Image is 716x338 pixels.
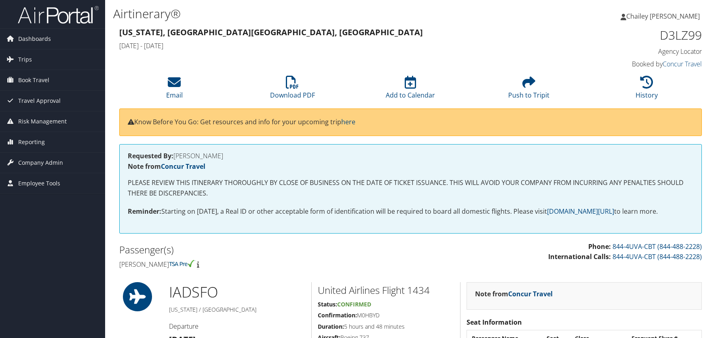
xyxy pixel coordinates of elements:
[663,60,702,68] a: Concur Travel
[613,242,702,251] a: 844-4UVA-CBT (844-488-2228)
[565,27,702,44] h1: D3LZ99
[128,153,693,159] h4: [PERSON_NAME]
[128,117,693,128] p: Know Before You Go: Get resources and info for your upcoming trip
[169,260,195,267] img: tsa-precheck.png
[636,80,658,100] a: History
[128,178,693,198] p: PLEASE REVIEW THIS ITINERARY THOROUGHLY BY CLOSE OF BUSINESS ON THE DATE OF TICKET ISSUANCE. THIS...
[119,41,553,50] h4: [DATE] - [DATE]
[318,323,454,331] h5: 5 hours and 48 minutes
[18,91,61,111] span: Travel Approval
[318,311,454,319] h5: M0HBYD
[588,242,611,251] strong: Phone:
[161,162,205,171] a: Concur Travel
[341,117,355,126] a: here
[18,5,99,24] img: airportal-logo.png
[270,80,315,100] a: Download PDF
[547,207,614,216] a: [DOMAIN_NAME][URL]
[508,289,553,298] a: Concur Travel
[128,207,161,216] strong: Reminder:
[18,153,63,173] span: Company Admin
[119,27,423,38] strong: [US_STATE], [GEOGRAPHIC_DATA] [GEOGRAPHIC_DATA], [GEOGRAPHIC_DATA]
[318,300,337,308] strong: Status:
[113,5,510,22] h1: Airtinerary®
[621,4,708,28] a: Chailey [PERSON_NAME]
[386,80,435,100] a: Add to Calendar
[18,29,51,49] span: Dashboards
[318,283,454,297] h2: United Airlines Flight 1434
[18,70,49,90] span: Book Travel
[475,289,553,298] strong: Note from
[508,80,549,100] a: Push to Tripit
[119,260,405,269] h4: [PERSON_NAME]
[18,173,60,193] span: Employee Tools
[318,311,357,319] strong: Confirmation:
[318,323,344,330] strong: Duration:
[169,306,306,314] h5: [US_STATE] / [GEOGRAPHIC_DATA]
[18,111,67,132] span: Risk Management
[166,80,183,100] a: Email
[169,322,306,331] h4: Departure
[119,243,405,257] h2: Passenger(s)
[337,300,371,308] span: Confirmed
[565,47,702,56] h4: Agency Locator
[18,132,45,152] span: Reporting
[169,282,306,302] h1: IAD SFO
[128,206,693,217] p: Starting on [DATE], a Real ID or other acceptable form of identification will be required to boar...
[548,252,611,261] strong: International Calls:
[467,318,522,327] strong: Seat Information
[128,151,173,160] strong: Requested By:
[626,12,700,21] span: Chailey [PERSON_NAME]
[565,60,702,68] h4: Booked by
[613,252,702,261] a: 844-4UVA-CBT (844-488-2228)
[128,162,205,171] strong: Note from
[18,49,32,70] span: Trips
